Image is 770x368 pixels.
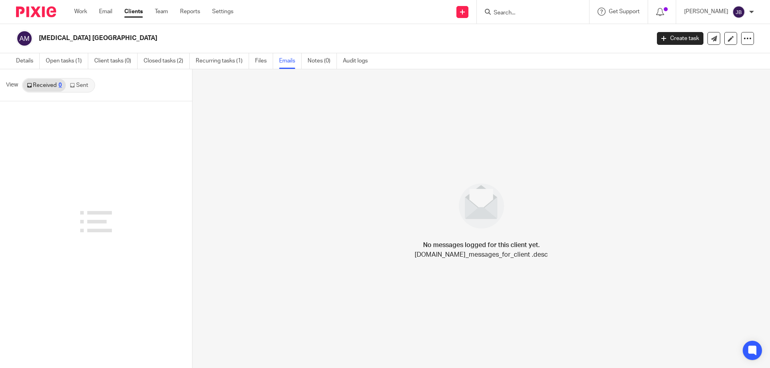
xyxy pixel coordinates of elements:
[180,8,200,16] a: Reports
[23,79,66,92] a: Received0
[6,81,18,89] span: View
[196,53,249,69] a: Recurring tasks (1)
[684,8,728,16] p: [PERSON_NAME]
[144,53,190,69] a: Closed tasks (2)
[124,8,143,16] a: Clients
[99,8,112,16] a: Email
[94,53,138,69] a: Client tasks (0)
[423,240,540,250] h4: No messages logged for this client yet.
[155,8,168,16] a: Team
[609,9,640,14] span: Get Support
[16,30,33,47] img: svg%3E
[732,6,745,18] img: svg%3E
[39,34,524,42] h2: [MEDICAL_DATA] [GEOGRAPHIC_DATA]
[255,53,273,69] a: Files
[74,8,87,16] a: Work
[66,79,94,92] a: Sent
[16,53,40,69] a: Details
[343,53,374,69] a: Audit logs
[308,53,337,69] a: Notes (0)
[493,10,565,17] input: Search
[415,250,548,259] p: [DOMAIN_NAME]_messages_for_client .desc
[657,32,703,45] a: Create task
[16,6,56,17] img: Pixie
[279,53,302,69] a: Emails
[454,178,509,234] img: image
[212,8,233,16] a: Settings
[46,53,88,69] a: Open tasks (1)
[59,82,62,88] div: 0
